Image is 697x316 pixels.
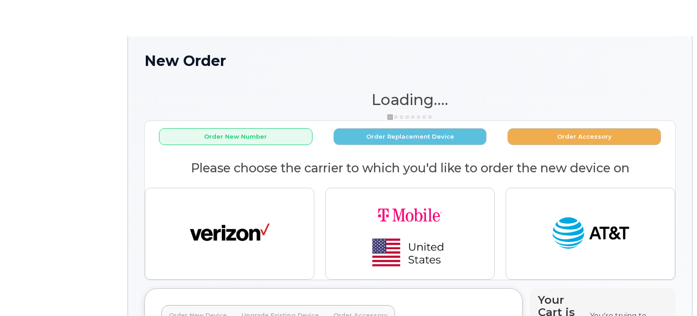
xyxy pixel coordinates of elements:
[145,161,675,175] h2: Please choose the carrier to which you'd like to order the new device on
[551,213,630,254] img: at_t-fb3d24644a45acc70fc72cc47ce214d34099dfd970ee3ae2334e4251f9d920fd.png
[159,128,313,145] button: Order New Number
[333,128,487,145] button: Order Replacement Device
[346,196,474,272] img: t-mobile-78392d334a420d5b7f0e63d4fa81f6287a21d394dc80d677554bb55bbab1186f.png
[144,91,676,108] h1: Loading....
[507,128,661,145] button: Order Accessory
[144,53,676,69] h1: New Order
[387,114,433,120] img: ajax-loader-3a6953c30dc77f0bf724df975f13086db4f4c1262e45940f03d1251963f1bf2e.gif
[190,213,270,254] img: verizon-ab2890fd1dd4a6c9cf5f392cd2db4626a3dae38ee8226e09bcb5c993c4c79f81.png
